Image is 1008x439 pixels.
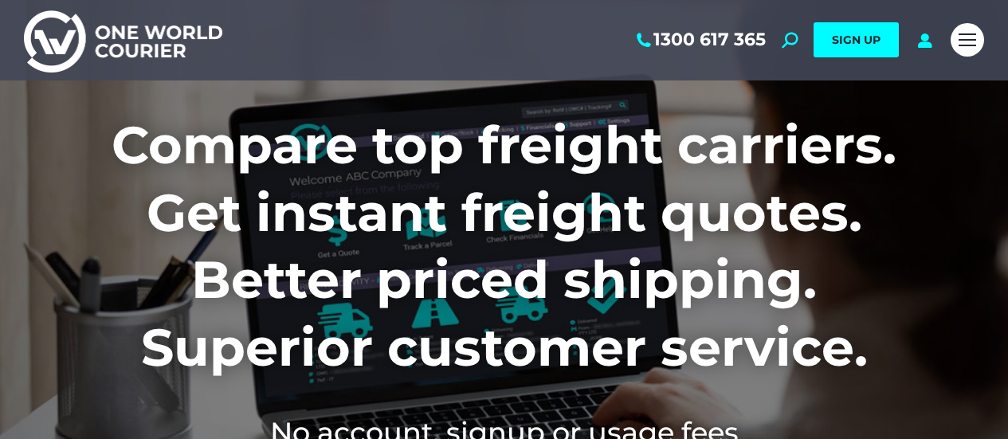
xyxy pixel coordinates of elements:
img: One World Courier [24,8,222,73]
span: SIGN UP [832,33,881,47]
a: 1300 617 365 [633,29,766,50]
a: Mobile menu icon [951,23,984,57]
a: SIGN UP [814,22,899,57]
h1: Compare top freight carriers. Get instant freight quotes. Better priced shipping. Superior custom... [24,112,984,381]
